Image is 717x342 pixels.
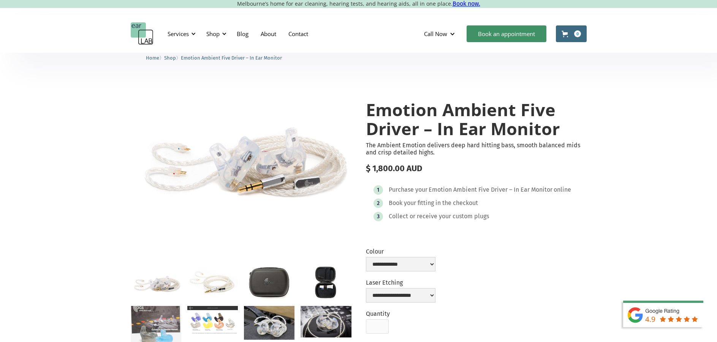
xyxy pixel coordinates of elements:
[389,213,489,220] div: Collect or receive your custom plugs
[554,186,571,194] div: online
[146,55,159,61] span: Home
[164,54,176,61] a: Shop
[389,186,427,194] div: Purchase your
[146,54,164,62] li: 〉
[187,266,238,298] a: open lightbox
[202,22,229,45] div: Shop
[163,22,198,45] div: Services
[574,30,581,37] div: 0
[231,23,255,45] a: Blog
[187,306,238,334] a: open lightbox
[164,55,176,61] span: Shop
[131,85,351,232] img: Emotion Ambient Five Driver – In Ear Monitor
[366,164,587,173] div: $ 1,800.00 AUD
[418,22,463,45] div: Call Now
[282,23,314,45] a: Contact
[131,22,154,45] a: home
[366,142,587,156] p: The Ambient Emotion delivers deep hard hitting bass, smooth balanced mids and crisp detailed highs.
[301,266,351,299] a: open lightbox
[181,54,282,61] a: Emotion Ambient Five Driver – In Ear Monitor
[389,199,478,207] div: Book your fitting in the checkout
[131,266,181,300] a: open lightbox
[244,306,294,340] a: open lightbox
[424,30,447,38] div: Call Now
[301,306,351,337] a: open lightbox
[366,279,435,286] label: Laser Etching
[377,187,379,193] div: 1
[255,23,282,45] a: About
[556,25,587,42] a: Open cart
[377,214,380,219] div: 3
[366,100,587,138] h1: Emotion Ambient Five Driver – In Ear Monitor
[467,25,546,42] a: Book an appointment
[146,54,159,61] a: Home
[168,30,189,38] div: Services
[366,248,435,255] label: Colour
[181,55,282,61] span: Emotion Ambient Five Driver – In Ear Monitor
[164,54,181,62] li: 〉
[244,266,294,299] a: open lightbox
[131,85,351,232] a: open lightbox
[377,200,380,206] div: 2
[206,30,220,38] div: Shop
[366,310,390,317] label: Quantity
[429,186,552,194] div: Emotion Ambient Five Driver – In Ear Monitor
